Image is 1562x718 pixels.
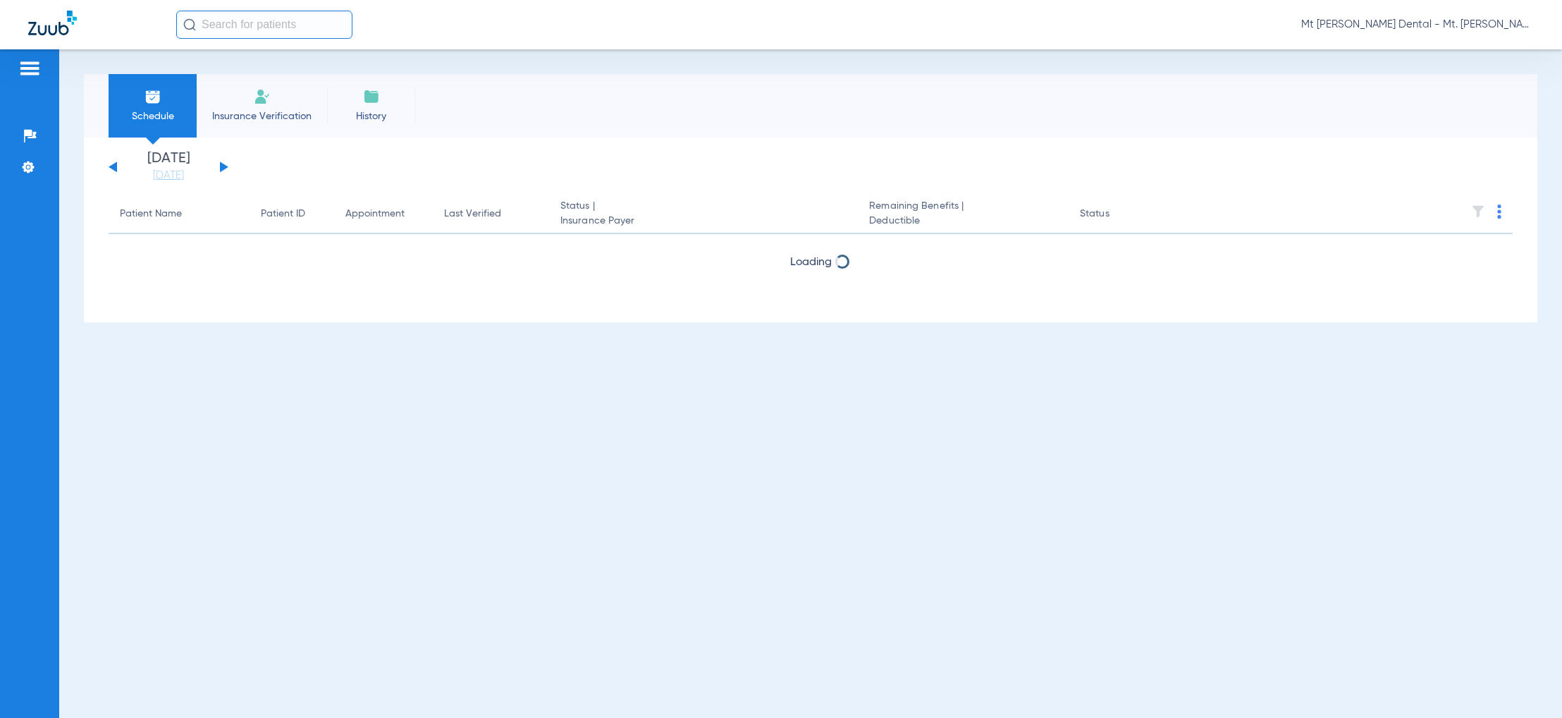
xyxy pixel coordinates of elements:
div: Appointment [345,207,405,221]
span: Insurance Verification [207,109,316,123]
div: Appointment [345,207,422,221]
img: Search Icon [183,18,196,31]
div: Patient ID [261,207,323,221]
img: filter.svg [1471,205,1485,219]
li: [DATE] [126,152,211,183]
th: Status | [549,195,858,234]
div: Patient ID [261,207,305,221]
div: Last Verified [444,207,538,221]
span: Loading [790,257,832,268]
img: Manual Insurance Verification [254,88,271,105]
div: Last Verified [444,207,501,221]
div: Patient Name [120,207,182,221]
span: Schedule [119,109,186,123]
span: Insurance Payer [560,214,847,229]
img: History [363,88,380,105]
span: Deductible [869,214,1057,229]
th: Remaining Benefits | [858,195,1069,234]
img: Schedule [144,88,161,105]
img: hamburger-icon [18,60,41,77]
a: [DATE] [126,169,211,183]
span: Mt [PERSON_NAME] Dental - Mt. [PERSON_NAME] Dental [1301,18,1534,32]
img: Zuub Logo [28,11,77,35]
th: Status [1069,195,1164,234]
img: group-dot-blue.svg [1497,205,1501,219]
div: Patient Name [120,207,238,221]
input: Search for patients [176,11,352,39]
span: History [338,109,405,123]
